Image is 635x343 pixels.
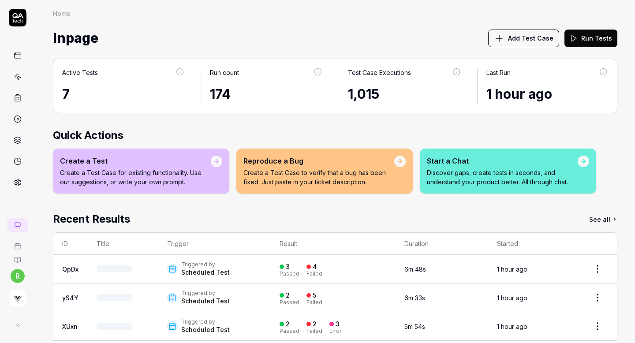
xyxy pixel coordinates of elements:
[589,211,617,227] a: See all
[181,297,230,306] div: Scheduled Test
[4,283,31,308] button: Virtusize Logo
[306,328,322,334] div: Failed
[488,233,578,255] th: Started
[427,168,578,186] p: Discover gaps, create tests in seconds, and understand your product better. All through chat.
[4,235,31,250] a: Book a call with us
[280,300,299,305] div: Passed
[486,68,511,77] div: Last Run
[181,325,230,334] div: Scheduled Test
[564,30,617,47] button: Run Tests
[62,294,78,302] a: yS4Y
[181,318,230,325] div: Triggered by
[7,218,28,232] a: New conversation
[488,30,559,47] button: Add Test Case
[53,211,130,227] h2: Recent Results
[286,263,290,271] div: 3
[88,233,158,255] th: Title
[181,290,230,297] div: Triggered by
[306,271,322,276] div: Failed
[336,320,340,328] div: 3
[348,68,411,77] div: Test Case Executions
[60,156,211,166] div: Create a Test
[158,233,271,255] th: Trigger
[62,323,78,330] a: XUxn
[53,127,617,143] h2: Quick Actions
[4,250,31,264] a: Documentation
[313,263,317,271] div: 4
[62,84,185,104] div: 7
[329,328,341,334] div: Error
[486,86,552,102] time: 1 hour ago
[53,9,71,18] div: Home
[404,265,426,273] time: 6m 48s
[313,320,317,328] div: 2
[60,168,211,186] p: Create a Test Case for existing functionality. Use our suggestions, or write your own prompt.
[286,320,290,328] div: 2
[243,156,394,166] div: Reproduce a Bug
[62,68,98,77] div: Active Tests
[348,84,461,104] div: 1,015
[286,291,290,299] div: 2
[210,84,323,104] div: 174
[53,233,88,255] th: ID
[181,268,230,277] div: Scheduled Test
[10,290,26,306] img: Virtusize Logo
[181,261,230,268] div: Triggered by
[243,168,394,186] p: Create a Test Case to verify that a bug has been fixed. Just paste in your ticket description.
[404,294,425,302] time: 6m 33s
[280,328,299,334] div: Passed
[271,233,396,255] th: Result
[396,233,488,255] th: Duration
[306,300,322,305] div: Failed
[497,265,527,273] time: 1 hour ago
[280,271,299,276] div: Passed
[497,323,527,330] time: 1 hour ago
[497,294,527,302] time: 1 hour ago
[313,291,316,299] div: 5
[53,26,98,50] span: Inpage
[11,269,25,283] button: r
[427,156,578,166] div: Start a Chat
[62,265,78,273] a: QpDx
[404,323,425,330] time: 5m 54s
[508,34,553,43] span: Add Test Case
[210,68,239,77] div: Run count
